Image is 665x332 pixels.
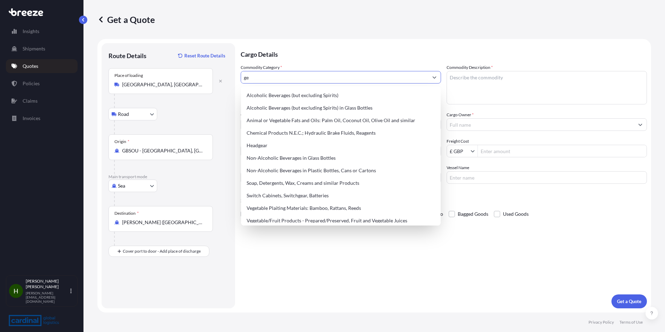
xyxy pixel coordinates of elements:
[23,28,39,35] p: Insights
[244,177,438,189] div: Soap, Detergents, Wax, Creams and similar Products
[471,148,478,155] button: Show suggestions
[23,45,45,52] p: Shipments
[241,198,647,203] p: Special Conditions
[114,73,143,78] div: Place of loading
[109,52,146,60] p: Route Details
[244,127,438,139] div: Chemical Products N.E.C.; Hydraulic Brake Fluids, Reagents
[122,219,204,226] input: Destination
[23,97,38,104] p: Claims
[447,118,634,131] input: Full name
[447,111,474,118] label: Cargo Owner
[23,63,38,70] p: Quotes
[114,211,139,216] div: Destination
[447,171,647,184] input: Enter name
[244,189,438,202] div: Switch Cabinets, Switchgear, Batteries
[9,315,59,326] img: organization-logo
[109,108,157,120] button: Select transport
[26,291,69,303] p: [PERSON_NAME][EMAIL_ADDRESS][DOMAIN_NAME]
[184,52,225,59] p: Reset Route Details
[588,319,614,325] p: Privacy Policy
[244,89,438,102] div: Alcoholic Beverages (but excluding Spirits)
[244,139,438,152] div: Headgear
[241,164,275,171] label: Booking Reference
[23,115,40,122] p: Invoices
[26,278,69,290] p: [PERSON_NAME] [PERSON_NAME]
[241,111,275,118] label: Commodity Value
[617,298,641,305] p: Get a Quote
[244,214,438,227] div: Vegetable/Fruit Products - Prepared/Preserved, Fruit and Vegetable Juices
[503,209,529,219] span: Used Goods
[478,145,647,157] input: Enter amount
[447,138,469,145] label: Freight Cost
[244,102,438,114] div: Alcoholic Beverages (but excluding Spirits) in Glass Bottles
[447,164,469,171] label: Vessel Name
[241,138,262,145] span: Load Type
[244,152,438,164] div: Non-Alcoholic Beverages in Glass Bottles
[458,209,488,219] span: Bagged Goods
[241,171,441,184] input: Your internal reference
[447,145,471,157] input: Freight Cost
[244,89,438,264] div: Suggestions
[619,319,643,325] p: Terms of Use
[118,111,129,118] span: Road
[244,164,438,177] div: Non-Alcoholic Beverages in Plastic Bottles, Cans or Cartons
[118,182,125,189] span: Sea
[122,81,204,88] input: Place of loading
[109,174,228,180] p: Main transport mode
[244,202,438,214] div: Vegetable Plaiting Materials: Bamboo, Rattans, Reeds
[97,14,155,25] p: Get a Quote
[241,71,428,84] input: Select a commodity type
[634,118,647,131] button: Show suggestions
[14,287,18,294] span: H
[114,139,129,144] div: Origin
[428,71,441,84] button: Show suggestions
[447,64,493,71] label: Commodity Description
[241,43,647,64] p: Cargo Details
[123,248,201,255] span: Cover port to door - Add place of discharge
[109,180,157,192] button: Select transport
[122,147,204,154] input: Origin
[241,64,282,71] label: Commodity Category
[244,114,438,127] div: Animal or Vegetable Fats and Oils: Palm Oil, Coconut Oil, Olive Oil and similar
[23,80,40,87] p: Policies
